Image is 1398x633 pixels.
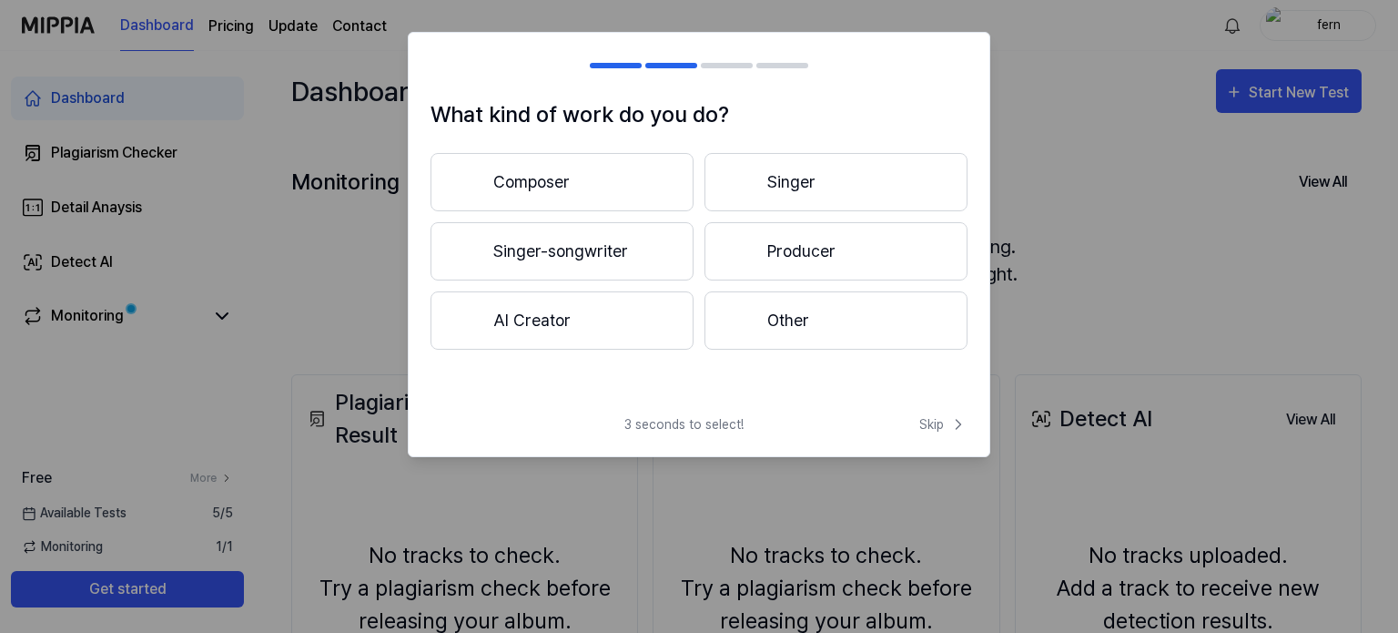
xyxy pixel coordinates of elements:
button: AI Creator [431,291,694,350]
span: Skip [919,415,967,434]
button: Skip [916,415,967,434]
button: Other [704,291,967,350]
button: Singer [704,153,967,211]
button: Singer-songwriter [431,222,694,281]
button: Composer [431,153,694,211]
span: 3 seconds to select! [624,415,744,434]
h1: What kind of work do you do? [431,98,967,131]
button: Producer [704,222,967,281]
